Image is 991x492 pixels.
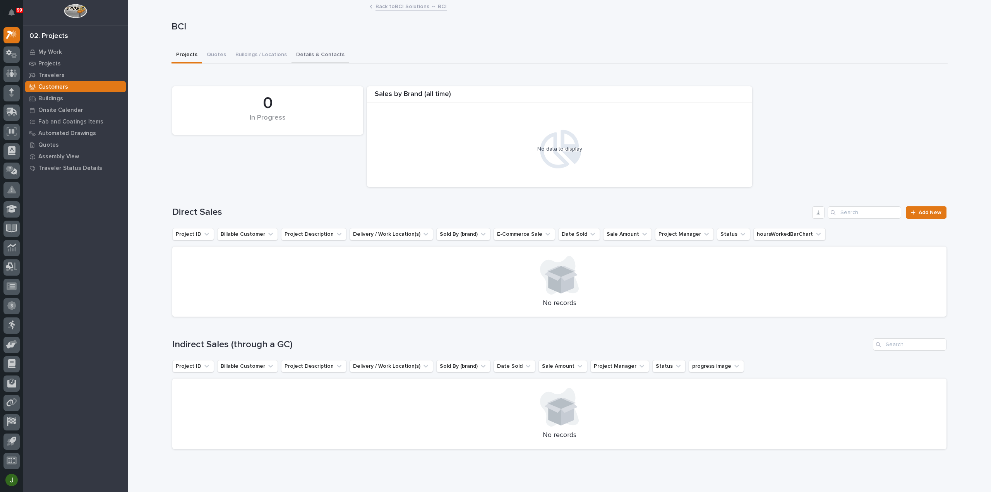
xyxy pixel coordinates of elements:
button: Details & Contacts [291,47,349,63]
button: Buildings / Locations [231,47,291,63]
p: 99 [17,7,22,13]
a: Traveler Status Details [23,162,128,174]
button: Status [652,360,686,372]
p: Automated Drawings [38,130,96,137]
a: My Work [23,46,128,58]
div: In Progress [185,114,350,130]
p: Travelers [38,72,65,79]
a: Projects [23,58,128,69]
button: Billable Customer [217,228,278,240]
button: Project Manager [590,360,649,372]
a: Automated Drawings [23,127,128,139]
p: Assembly View [38,153,79,160]
p: Buildings [38,95,63,102]
p: Traveler Status Details [38,165,102,172]
div: No data to display [371,146,748,153]
a: Travelers [23,69,128,81]
p: Fab and Coatings Items [38,118,103,125]
a: Quotes [23,139,128,151]
button: Project ID [172,360,214,372]
button: progress image [689,360,744,372]
h1: Indirect Sales (through a GC) [172,339,870,350]
input: Search [873,338,946,351]
h1: Direct Sales [172,207,809,218]
a: Assembly View [23,151,128,162]
button: users-avatar [3,472,20,488]
p: - [171,36,941,42]
button: Projects [171,47,202,63]
a: Add New [906,206,946,219]
button: E-Commerce Sale [494,228,555,240]
button: hoursWorkedBarChart [753,228,826,240]
p: My Work [38,49,62,56]
a: Onsite Calendar [23,104,128,116]
button: Notifications [3,5,20,21]
div: 0 [185,94,350,113]
p: Projects [38,60,61,67]
button: Delivery / Work Location(s) [350,228,433,240]
p: No records [182,299,937,308]
p: Onsite Calendar [38,107,83,114]
button: Project ID [172,228,214,240]
button: Date Sold [558,228,600,240]
button: Status [717,228,750,240]
a: Fab and Coatings Items [23,116,128,127]
input: Search [828,206,901,219]
button: Project Manager [655,228,714,240]
p: No records [182,431,937,440]
a: Buildings [23,93,128,104]
button: Sale Amount [538,360,587,372]
p: Quotes [38,142,59,149]
button: Project Description [281,360,346,372]
button: Sold By (brand) [436,360,490,372]
div: 02. Projects [29,32,68,41]
a: Back toBCI Solutions ↔ BCI [375,2,447,10]
button: Delivery / Work Location(s) [350,360,433,372]
button: Date Sold [494,360,535,372]
a: Customers [23,81,128,93]
button: Project Description [281,228,346,240]
button: Sale Amount [603,228,652,240]
img: Workspace Logo [64,4,87,18]
p: BCI [171,21,945,33]
div: Notifications99 [10,9,20,22]
button: Quotes [202,47,231,63]
p: Customers [38,84,68,91]
button: Sold By (brand) [436,228,490,240]
div: Sales by Brand (all time) [367,90,752,103]
span: Add New [919,210,941,215]
button: Billable Customer [217,360,278,372]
